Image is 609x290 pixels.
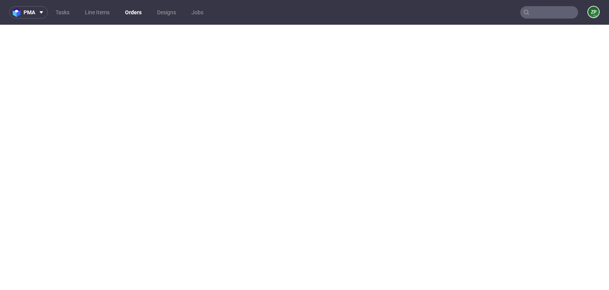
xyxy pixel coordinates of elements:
a: Designs [152,6,181,19]
a: Orders [120,6,146,19]
span: pma [24,10,35,15]
a: Tasks [51,6,74,19]
a: Line Items [80,6,114,19]
a: Jobs [187,6,208,19]
img: logo [13,8,24,17]
button: pma [9,6,48,19]
figcaption: ZP [588,7,599,17]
